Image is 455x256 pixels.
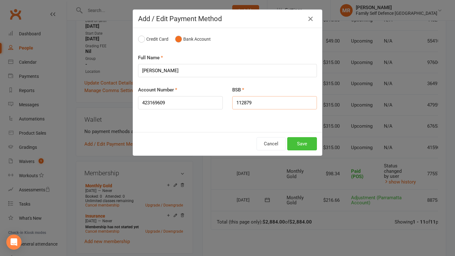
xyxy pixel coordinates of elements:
h4: Add / Edit Payment Method [138,15,317,23]
label: Full Name [138,54,163,61]
button: Save [287,137,317,150]
button: Close [306,14,316,24]
button: Bank Account [175,33,211,45]
button: Cancel [257,137,286,150]
button: Credit Card [138,33,168,45]
div: Open Intercom Messenger [6,235,21,250]
label: BSB [232,86,244,94]
label: Account Number [138,86,177,94]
